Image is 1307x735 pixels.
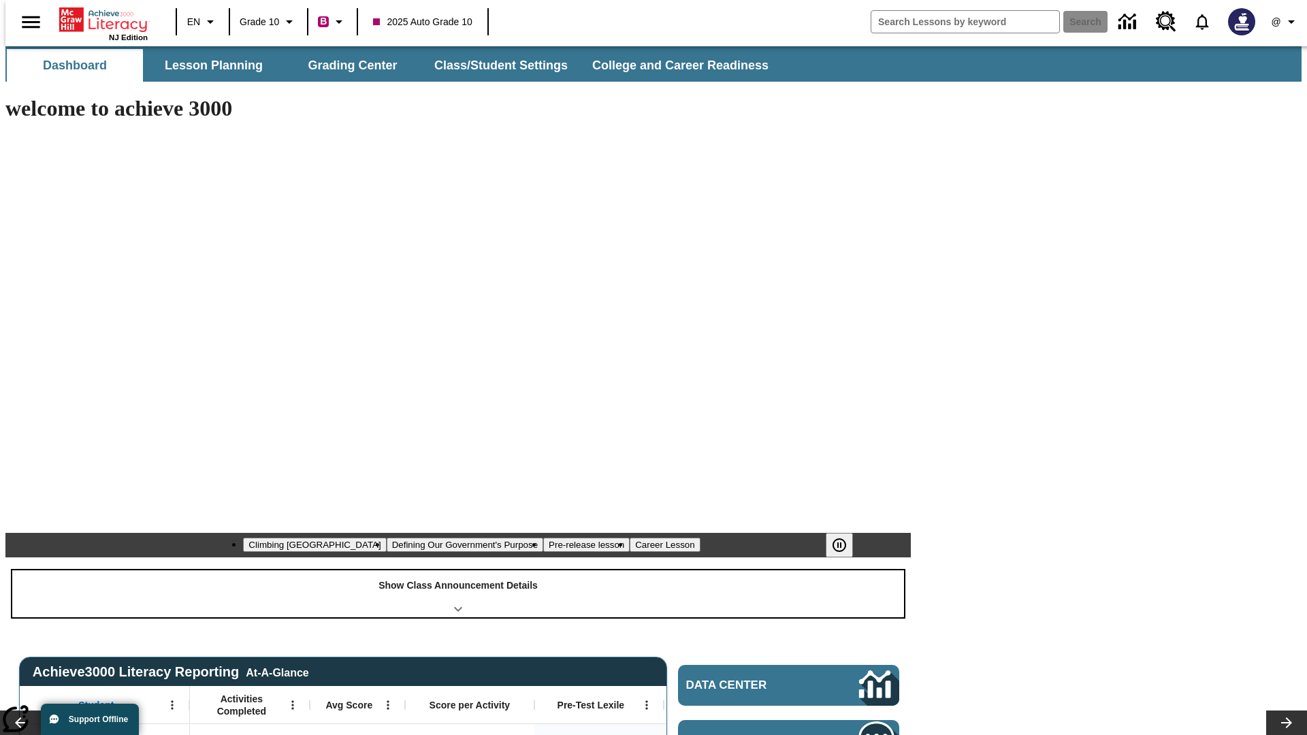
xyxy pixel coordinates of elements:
button: Lesson Planning [146,49,282,82]
button: Open Menu [636,695,657,715]
span: 2025 Auto Grade 10 [373,15,472,29]
a: Notifications [1184,4,1220,39]
span: Achieve3000 Literacy Reporting [33,664,309,680]
button: Open Menu [378,695,398,715]
span: Pre-Test Lexile [558,699,625,711]
button: Pause [826,533,853,557]
button: Open Menu [283,695,303,715]
button: Language: EN, Select a language [181,10,225,34]
a: Data Center [678,665,899,706]
button: Profile/Settings [1263,10,1307,34]
button: Slide 1 Climbing Mount Tai [243,538,386,552]
button: Support Offline [41,704,139,735]
button: Lesson carousel, Next [1266,710,1307,735]
a: Home [59,6,148,33]
button: Grade: Grade 10, Select a grade [234,10,303,34]
button: Open side menu [11,2,51,42]
img: Avatar [1228,8,1255,35]
span: Score per Activity [430,699,511,711]
button: Grading Center [285,49,421,82]
span: EN [187,15,200,29]
div: SubNavbar [5,46,1302,82]
span: NJ Edition [109,33,148,42]
div: Show Class Announcement Details [12,570,904,617]
span: Avg Score [325,699,372,711]
button: Slide 2 Defining Our Government's Purpose [387,538,543,552]
span: Support Offline [69,715,128,724]
button: Dashboard [7,49,143,82]
div: Pause [826,533,867,557]
span: B [320,13,327,30]
div: SubNavbar [5,49,781,82]
span: Grade 10 [240,15,279,29]
span: Student [78,699,114,711]
button: Boost Class color is violet red. Change class color [312,10,353,34]
h1: welcome to achieve 3000 [5,96,911,121]
div: Home [59,5,148,42]
span: @ [1271,15,1280,29]
button: Class/Student Settings [423,49,579,82]
p: Show Class Announcement Details [378,578,538,593]
button: Slide 3 Pre-release lesson [543,538,630,552]
button: Slide 4 Career Lesson [630,538,700,552]
button: Select a new avatar [1220,4,1263,39]
a: Resource Center, Will open in new tab [1148,3,1184,40]
button: College and Career Readiness [581,49,779,82]
span: Data Center [686,679,813,692]
a: Data Center [1110,3,1148,41]
button: Open Menu [162,695,182,715]
input: search field [871,11,1059,33]
span: Activities Completed [197,693,287,717]
div: At-A-Glance [246,664,308,679]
